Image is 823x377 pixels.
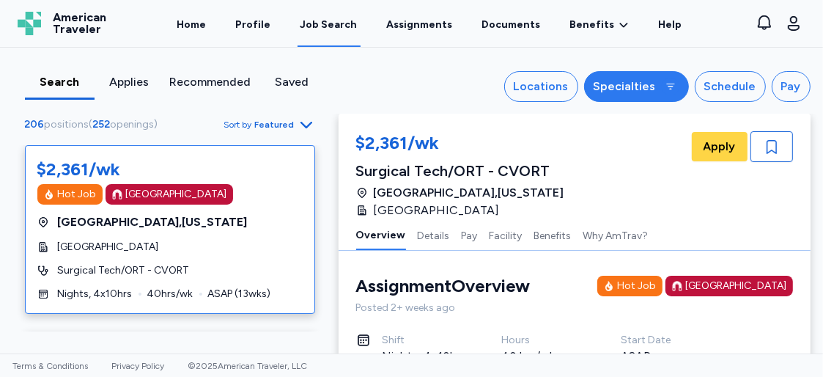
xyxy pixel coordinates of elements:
span: 252 [93,118,111,131]
div: Hot Job [58,187,97,202]
span: ASAP ( 13 wks) [208,287,271,301]
div: Locations [514,78,569,95]
div: $2,361/wk [356,131,564,158]
div: Assignment Overview [356,274,531,298]
span: Benefits [570,18,615,32]
button: Facility [490,219,523,250]
button: Benefits [534,219,572,250]
button: Overview [356,219,406,250]
div: [GEOGRAPHIC_DATA] [686,279,787,293]
span: positions [45,118,89,131]
button: Specialties [584,71,689,102]
div: Schedule [704,78,756,95]
div: Nights, 4x10hrs [383,348,467,365]
span: Featured [255,119,295,131]
div: Saved [263,73,321,91]
span: Sort by [224,119,252,131]
span: [GEOGRAPHIC_DATA] [374,202,500,219]
button: Pay [462,219,478,250]
span: 40 hrs/wk [147,287,193,301]
button: Details [418,219,450,250]
button: Why AmTrav? [583,219,649,250]
div: ( ) [25,117,164,132]
div: Specialties [594,78,656,95]
span: Nights, 4x10hrs [58,287,133,301]
div: Applies [100,73,158,91]
div: Pay [781,78,801,95]
button: Sort byFeatured [224,116,315,133]
button: Schedule [695,71,766,102]
div: Posted 2+ weeks ago [356,301,793,315]
span: openings [111,118,155,131]
span: [GEOGRAPHIC_DATA] [58,240,159,255]
div: [GEOGRAPHIC_DATA] [126,187,227,202]
div: Surgical Tech/ORT - CVORT [356,161,564,181]
span: Apply [704,138,736,155]
div: Hours [502,333,586,348]
span: Surgical Tech/ORT - CVORT [58,263,190,278]
div: Shift [383,333,467,348]
button: Apply [692,132,748,161]
span: [GEOGRAPHIC_DATA] , [US_STATE] [58,213,248,231]
span: American Traveler [53,12,106,35]
button: Pay [772,71,811,102]
a: Job Search [298,1,361,47]
a: Benefits [570,18,630,32]
img: Logo [18,12,41,35]
div: Start Date [621,333,706,348]
span: [GEOGRAPHIC_DATA] , [US_STATE] [374,184,564,202]
span: © 2025 American Traveler, LLC [188,361,308,371]
div: Hot Job [618,279,657,293]
div: $2,361/wk [37,158,121,181]
button: Locations [504,71,578,102]
span: 206 [25,118,45,131]
div: Job Search [300,18,358,32]
a: Terms & Conditions [13,361,89,371]
div: ASAP [621,348,706,365]
div: Search [31,73,89,91]
div: Recommended [170,73,251,91]
div: 40 hrs/wk [502,348,586,365]
a: Privacy Policy [112,361,165,371]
